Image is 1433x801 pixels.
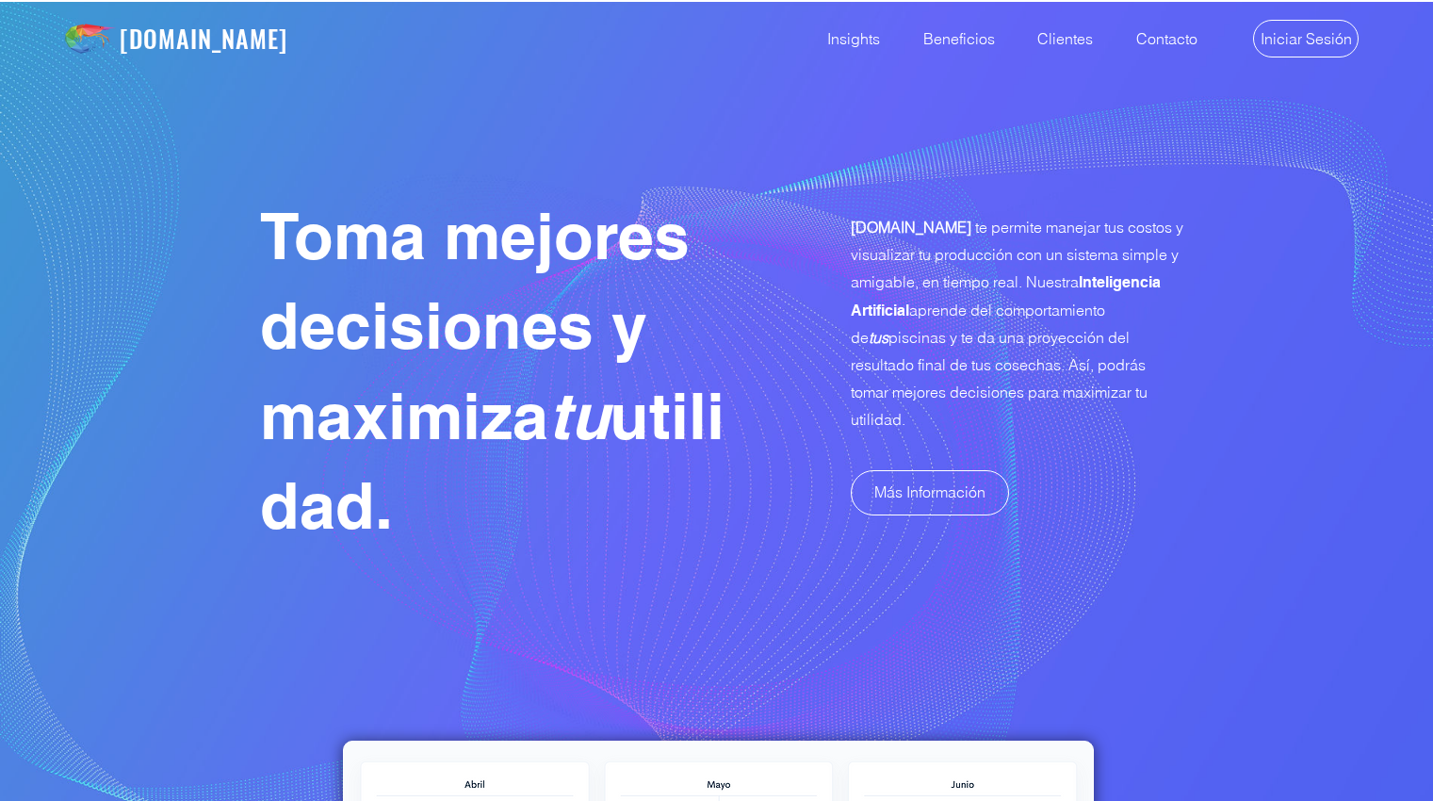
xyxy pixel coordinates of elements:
span: tus [869,328,888,347]
a: Contacto [1107,1,1212,76]
a: Beneficios [894,1,1009,76]
a: Más Información [851,470,1009,515]
span: Inteligencia Artificial [851,273,1161,319]
span: Iniciar Sesión [1261,28,1352,49]
span: Toma mejores decisiones y maximiza utilidad. [260,198,725,544]
span: Más Información [874,482,985,502]
p: Beneficios [914,1,1004,76]
span: tu [548,378,610,454]
a: Iniciar Sesión [1253,20,1359,57]
p: Clientes [1028,1,1102,76]
p: Insights [818,1,889,76]
a: Clientes [1009,1,1107,76]
span: te permite manejar tus costos y visualizar tu producción con un sistema simple y amigable, en tie... [851,218,1183,429]
nav: Site [797,1,1212,76]
a: Insights [797,1,894,76]
a: [DOMAIN_NAME] [120,20,288,57]
p: Contacto [1127,1,1207,76]
span: [DOMAIN_NAME] [851,218,971,237]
